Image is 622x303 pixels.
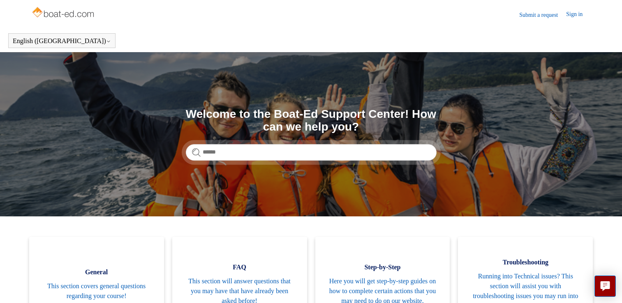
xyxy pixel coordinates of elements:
a: Sign in [566,10,591,20]
a: Submit a request [519,11,566,19]
input: Search [186,144,437,161]
img: Boat-Ed Help Center home page [31,5,97,21]
span: FAQ [185,262,295,272]
span: Step-by-Step [328,262,438,272]
button: English ([GEOGRAPHIC_DATA]) [13,37,111,45]
h1: Welcome to the Boat-Ed Support Center! How can we help you? [186,108,437,133]
button: Live chat [594,275,616,297]
span: Troubleshooting [470,257,580,267]
span: This section covers general questions regarding your course! [42,281,152,301]
span: General [42,267,152,277]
